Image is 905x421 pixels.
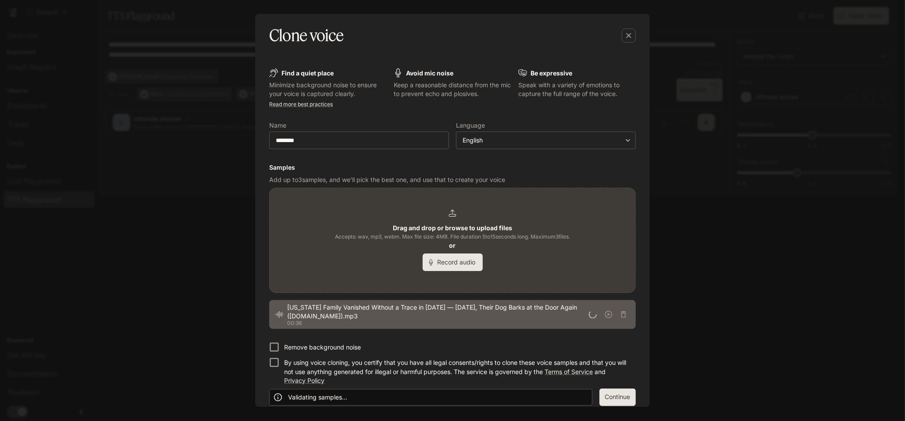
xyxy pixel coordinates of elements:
[284,358,629,385] p: By using voice cloning, you certify that you have all legal consents/rights to clone these voice ...
[284,343,361,352] p: Remove background noise
[287,321,589,326] p: 00:36
[269,25,343,46] h5: Clone voice
[269,122,286,128] p: Name
[545,368,593,375] a: Terms of Service
[599,389,636,406] button: Continue
[518,81,636,98] p: Speak with a variety of emotions to capture the full range of the voice.
[423,253,483,271] button: Record audio
[288,389,347,405] div: Validating samples...
[287,303,589,321] span: [US_STATE] Family Vanished Without a Trace in [DATE] — [DATE], Their Dog Barks at the Door Again ...
[269,81,387,98] p: Minimize background noise to ensure your voice is captured clearly.
[394,81,511,98] p: Keep a reasonable distance from the mic to prevent echo and plosives.
[269,101,333,107] a: Read more best practices
[284,377,324,384] a: Privacy Policy
[449,242,456,249] b: or
[456,136,635,145] div: English
[463,136,621,145] div: English
[531,69,572,77] b: Be expressive
[269,175,636,184] p: Add up to 3 samples, and we'll pick the best one, and use that to create your voice
[335,232,570,241] span: Accepts: wav, mp3, webm. Max file size: 4MB. File duration 5 to 15 seconds long. Maximum 3 files.
[281,69,334,77] b: Find a quiet place
[393,224,512,232] b: Drag and drop or browse to upload files
[456,122,485,128] p: Language
[406,69,453,77] b: Avoid mic noise
[269,163,636,172] h6: Samples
